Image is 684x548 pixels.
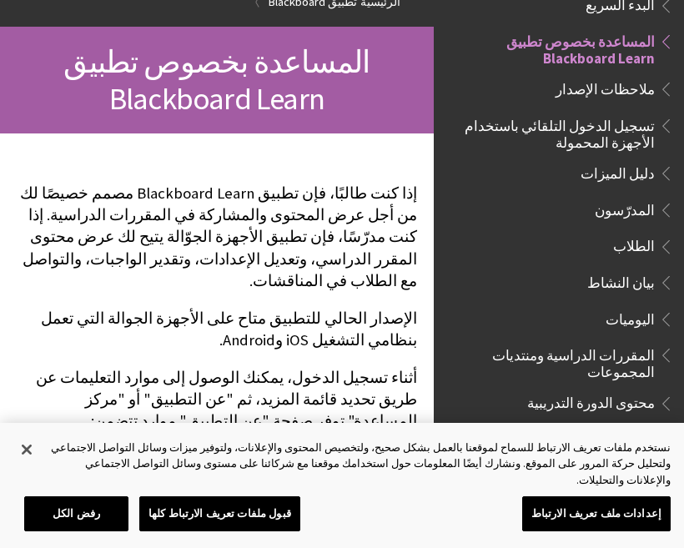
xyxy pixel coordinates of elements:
[606,305,655,328] span: اليوميات
[17,367,417,433] p: أثناء تسجيل الدخول، يمكنك الوصول إلى موارد التعليمات عن طريق تحديد قائمة المزيد، ثم "عن التطبيق" ...
[556,75,655,98] span: ملاحظات الإصدار
[522,496,671,531] button: إعدادات ملف تعريف الارتباط
[17,308,417,351] p: الإصدار الحالي للتطبيق متاح على الأجهزة الجوالة التي تعمل بنظامي التشغيل iOS وAndroid.
[17,183,417,292] p: إذا كنت طالبًا، فإن تطبيق Blackboard Learn مصمم خصيصًا لك من أجل عرض المحتوى والمشاركة في المقررا...
[24,496,128,531] button: رفض الكل
[587,269,655,291] span: بيان النشاط
[581,159,655,182] span: دليل الميزات
[8,431,45,468] button: إغلاق
[454,341,655,380] span: المقررات الدراسية ومنتديات المجموعات
[613,233,655,255] span: الطلاب
[139,496,300,531] button: قبول ملفات تعريف الارتباط كلها
[595,196,655,219] span: المدرّسون
[63,43,370,118] span: المساعدة بخصوص تطبيق Blackboard Learn
[527,390,655,412] span: محتوى الدورة التدريبية
[454,112,655,151] span: تسجيل الدخول التلقائي باستخدام الأجهزة المحمولة
[454,28,655,67] span: المساعدة بخصوص تطبيق Blackboard Learn
[48,440,671,489] div: نستخدم ملفات تعريف الارتباط للسماح لموقعنا بالعمل بشكل صحيح، ولتخصيص المحتوى والإعلانات، ولتوفير ...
